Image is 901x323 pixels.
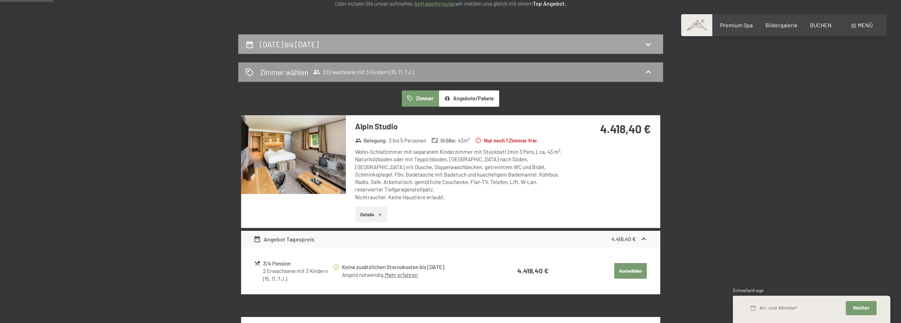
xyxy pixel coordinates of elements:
[846,301,876,316] button: Weiter
[858,22,873,28] span: Menü
[241,231,660,248] div: Angebot Tagespreis4.418,40 €
[765,22,798,28] a: Bildergalerie
[342,271,489,279] div: Angeld notwendig.
[355,148,566,201] div: Wohn-Schlafzimmer mit separatem Kinderzimmer mit Stockbett (min 3 Pers.), ca. 43 m², Naturholzbod...
[720,22,753,28] a: Premium Spa
[458,137,470,144] span: 43 m²
[853,305,869,311] span: Weiter
[517,267,548,275] strong: 4.418,40 €
[263,260,332,268] div: 3/4 Pension
[342,263,489,271] div: Keine zusätzlichen Stornokosten bis [DATE]
[313,68,414,76] span: 2 Erwachsene mit 3 Kindern (15, 11, 7 J.)
[439,90,499,107] button: Angebote/Pakete
[355,121,566,132] h3: Alpin Studio
[402,90,439,107] button: Zimmer
[241,115,346,194] img: mss_renderimg.php
[611,235,636,242] strong: 4.418,40 €
[614,263,647,279] button: Auswählen
[600,122,651,135] strong: 4.418,40 €
[253,235,314,244] div: Angebot Tagespreis
[263,267,332,283] div: 2 Erwachsene mit 3 Kindern (15, 11, 7 J.)
[432,137,456,144] strong: Größe :
[260,67,308,77] h2: Zimmer wählen
[355,207,387,222] button: Details
[389,137,426,144] span: 3 bis 5 Personen
[733,288,764,293] span: Schnellanfrage
[260,40,319,49] h2: [DATE] bis [DATE]
[475,137,538,144] strong: Nur noch 1 Zimmer frei.
[355,137,387,144] strong: Belegung :
[385,272,418,278] a: Mehr erfahren
[810,22,832,28] a: BUCHEN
